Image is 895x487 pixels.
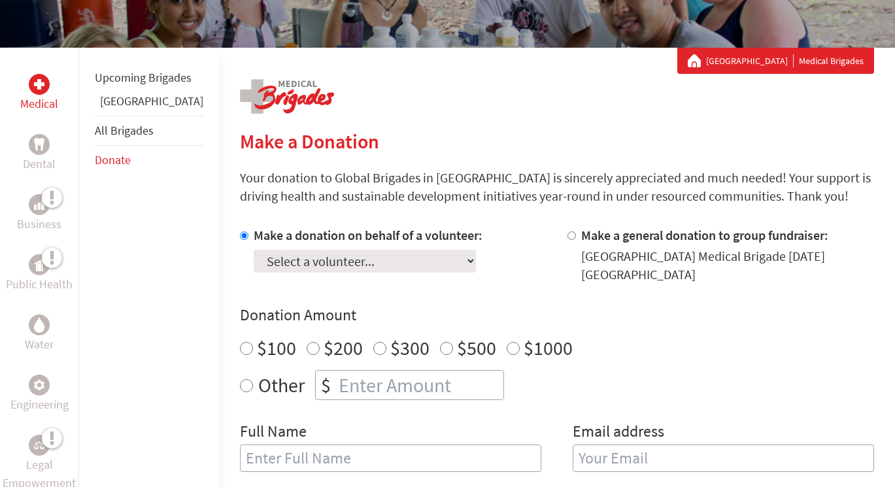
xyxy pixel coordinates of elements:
[20,74,58,113] a: MedicalMedical
[573,445,874,472] input: Your Email
[240,421,307,445] label: Full Name
[34,441,44,449] img: Legal Empowerment
[10,395,69,414] p: Engineering
[95,146,203,175] li: Donate
[29,435,50,456] div: Legal Empowerment
[34,317,44,332] img: Water
[581,227,828,243] label: Make a general donation to group fundraiser:
[336,371,503,399] input: Enter Amount
[573,421,664,445] label: Email address
[17,215,61,233] p: Business
[34,380,44,390] img: Engineering
[254,227,482,243] label: Make a donation on behalf of a volunteer:
[29,134,50,155] div: Dental
[240,79,334,114] img: logo-medical.png
[95,70,192,85] a: Upcoming Brigades
[390,335,430,360] label: $300
[20,95,58,113] p: Medical
[240,305,874,326] h4: Donation Amount
[25,335,54,354] p: Water
[524,335,573,360] label: $1000
[23,155,56,173] p: Dental
[25,314,54,354] a: WaterWater
[706,54,794,67] a: [GEOGRAPHIC_DATA]
[29,314,50,335] div: Water
[34,79,44,90] img: Medical
[324,335,363,360] label: $200
[6,254,73,294] a: Public HealthPublic Health
[34,199,44,210] img: Business
[457,335,496,360] label: $500
[29,194,50,215] div: Business
[258,370,305,400] label: Other
[240,445,541,472] input: Enter Full Name
[316,371,336,399] div: $
[257,335,296,360] label: $100
[10,375,69,414] a: EngineeringEngineering
[23,134,56,173] a: DentalDental
[6,275,73,294] p: Public Health
[29,375,50,395] div: Engineering
[95,123,154,138] a: All Brigades
[17,194,61,233] a: BusinessBusiness
[29,74,50,95] div: Medical
[34,138,44,150] img: Dental
[240,169,874,205] p: Your donation to Global Brigades in [GEOGRAPHIC_DATA] is sincerely appreciated and much needed! Y...
[95,152,131,167] a: Donate
[95,92,203,116] li: Greece
[581,247,874,284] div: [GEOGRAPHIC_DATA] Medical Brigade [DATE] [GEOGRAPHIC_DATA]
[95,116,203,146] li: All Brigades
[688,54,864,67] div: Medical Brigades
[34,258,44,271] img: Public Health
[29,254,50,275] div: Public Health
[95,63,203,92] li: Upcoming Brigades
[100,93,203,109] a: [GEOGRAPHIC_DATA]
[240,129,874,153] h2: Make a Donation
